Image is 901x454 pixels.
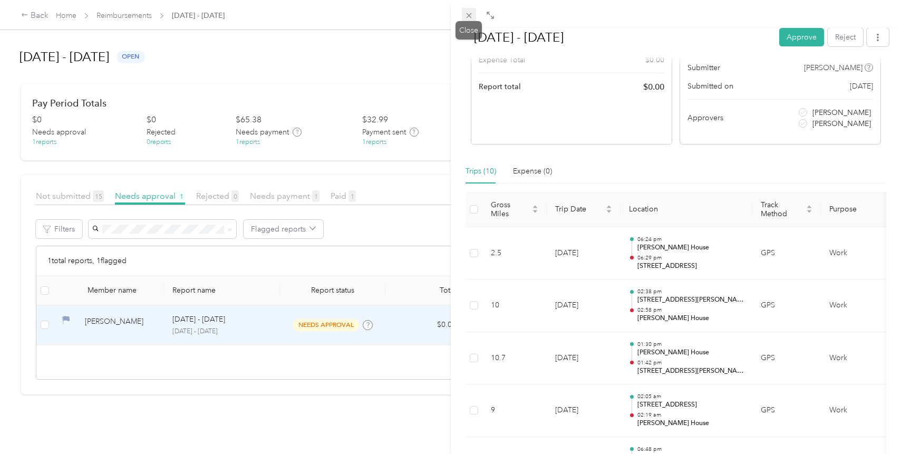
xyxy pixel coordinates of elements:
p: 02:05 am [637,393,744,400]
td: GPS [752,332,821,385]
button: Approve [779,28,824,46]
span: Report total [479,81,521,92]
td: GPS [752,384,821,437]
th: Track Method [752,192,821,227]
td: Work [821,227,900,280]
td: [DATE] [547,384,621,437]
td: 2.5 [482,227,547,280]
span: Track Method [761,200,804,218]
td: 10.7 [482,332,547,385]
span: Trip Date [555,205,604,214]
span: [PERSON_NAME] [804,62,863,73]
p: [STREET_ADDRESS][PERSON_NAME] [637,295,744,305]
button: Reject [828,28,863,46]
span: caret-up [806,204,812,210]
td: GPS [752,227,821,280]
p: [PERSON_NAME] House [637,243,744,253]
p: [STREET_ADDRESS] [637,262,744,271]
p: [STREET_ADDRESS] [637,400,744,410]
p: 02:19 am [637,411,744,419]
span: Submitted on [687,81,733,92]
p: 02:38 pm [637,288,744,295]
iframe: Everlance-gr Chat Button Frame [842,395,901,454]
p: 06:29 pm [637,254,744,262]
span: caret-down [532,208,538,215]
span: [DATE] [850,81,873,92]
p: [STREET_ADDRESS][PERSON_NAME] [637,366,744,376]
th: Location [621,192,752,227]
td: Work [821,279,900,332]
td: [DATE] [547,332,621,385]
span: [PERSON_NAME] [812,107,871,118]
span: caret-down [885,208,892,215]
p: 01:42 pm [637,359,744,366]
p: [PERSON_NAME] House [637,314,744,323]
th: Gross Miles [482,192,547,227]
td: Work [821,332,900,385]
p: [PERSON_NAME] House [637,419,744,428]
div: Close [456,21,482,40]
span: caret-up [885,204,892,210]
th: Purpose [821,192,900,227]
p: 06:48 pm [637,446,744,453]
div: Expense (0) [513,166,552,177]
span: caret-up [606,204,612,210]
p: [PERSON_NAME] House [637,348,744,358]
span: Gross Miles [491,200,530,218]
p: 06:24 pm [637,236,744,243]
td: Work [821,384,900,437]
span: [PERSON_NAME] [812,118,871,129]
span: caret-up [532,204,538,210]
h1: Sep 1 - 30, 2025 [463,25,772,50]
div: Trips (10) [466,166,496,177]
p: 01:30 pm [637,341,744,348]
th: Trip Date [547,192,621,227]
span: Approvers [687,112,723,123]
span: caret-down [806,208,812,215]
p: 02:58 pm [637,306,744,314]
span: $ 0.00 [643,81,664,93]
td: 10 [482,279,547,332]
span: Submitter [687,62,720,73]
span: Purpose [829,205,883,214]
span: caret-down [606,208,612,215]
td: [DATE] [547,227,621,280]
td: GPS [752,279,821,332]
td: [DATE] [547,279,621,332]
td: 9 [482,384,547,437]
